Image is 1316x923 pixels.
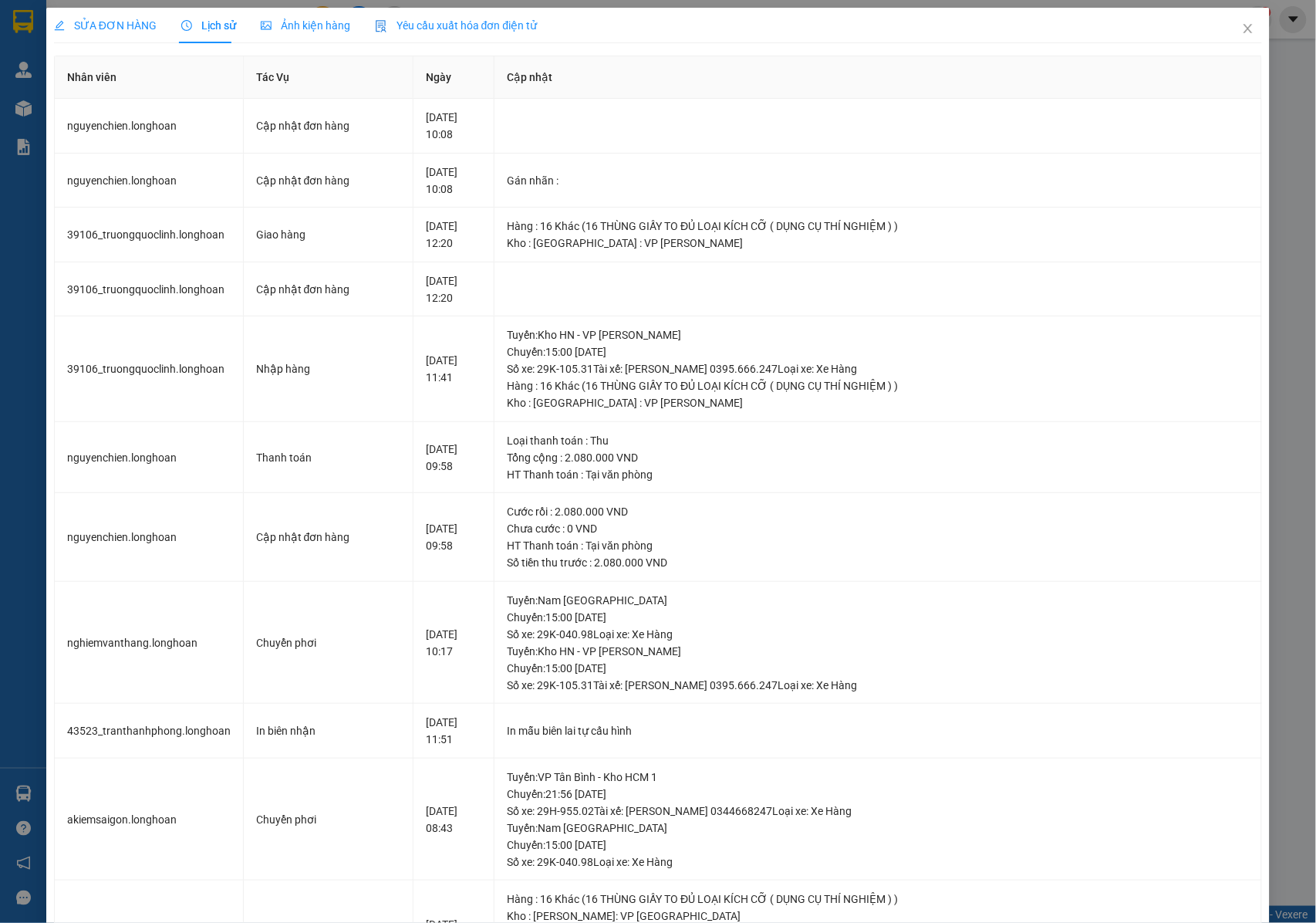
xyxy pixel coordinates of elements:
[507,503,1249,520] div: Cước rồi : 2.080.000 VND
[507,643,1249,694] div: Tuyến : Kho HN - VP [PERSON_NAME] Chuyến: 15:00 [DATE] Số xe: 29K-105.31 Tài xế: [PERSON_NAME] 03...
[426,352,481,386] div: [DATE] 11:41
[55,56,244,99] th: Nhân viên
[426,626,481,660] div: [DATE] 10:17
[244,56,413,99] th: Tác Vụ
[507,891,1249,908] div: Hàng : 16 Khác (16 THÙNG GIẤY TO ĐỦ LOẠI KÍCH CỠ ( DỤNG CỤ THÍ NGHIỆM ) )
[181,19,236,32] span: Lịch sử
[256,281,400,298] div: Cập nhật đơn hàng
[55,493,244,582] td: nguyenchien.longhoan
[55,262,244,317] td: 39106_truongquoclinh.longhoan
[256,360,400,377] div: Nhập hàng
[507,218,1249,235] div: Hàng : 16 Khác (16 THÙNG GIẤY TO ĐỦ LOẠI KÍCH CỠ ( DỤNG CỤ THÍ NGHIỆM ) )
[507,520,1249,537] div: Chưa cước : 0 VND
[54,20,65,31] span: edit
[261,20,272,31] span: picture
[494,56,1262,99] th: Cập nhật
[426,109,481,143] div: [DATE] 10:08
[256,117,400,134] div: Cập nhật đơn hàng
[181,20,192,31] span: clock-circle
[256,226,400,243] div: Giao hàng
[256,811,400,828] div: Chuyển phơi
[55,154,244,208] td: nguyenchien.longhoan
[55,704,244,759] td: 43523_tranthanhphong.longhoan
[256,634,400,651] div: Chuyển phơi
[55,582,244,705] td: nghiemvanthang.longhoan
[55,759,244,881] td: akiemsaigon.longhoan
[507,235,1249,252] div: Kho : [GEOGRAPHIC_DATA] : VP [PERSON_NAME]
[507,172,1249,189] div: Gán nhãn :
[426,520,481,554] div: [DATE] 09:58
[256,172,400,189] div: Cập nhật đơn hàng
[426,714,481,748] div: [DATE] 11:51
[1242,22,1254,35] span: close
[426,218,481,252] div: [DATE] 12:20
[256,529,400,546] div: Cập nhật đơn hàng
[413,56,494,99] th: Ngày
[507,466,1249,483] div: HT Thanh toán : Tại văn phòng
[507,432,1249,449] div: Loại thanh toán : Thu
[426,803,481,837] div: [DATE] 08:43
[55,316,244,422] td: 39106_truongquoclinh.longhoan
[507,820,1249,871] div: Tuyến : Nam [GEOGRAPHIC_DATA] Chuyến: 15:00 [DATE] Số xe: 29K-040.98 Loại xe: Xe Hàng
[256,722,400,739] div: In biên nhận
[507,769,1249,820] div: Tuyến : VP Tân Bình - Kho HCM 1 Chuyến: 21:56 [DATE] Số xe: 29H-955.02 Tài xế: [PERSON_NAME] 0344...
[507,394,1249,411] div: Kho : [GEOGRAPHIC_DATA] : VP [PERSON_NAME]
[507,554,1249,571] div: Số tiền thu trước : 2.080.000 VND
[55,422,244,494] td: nguyenchien.longhoan
[507,326,1249,377] div: Tuyến : Kho HN - VP [PERSON_NAME] Chuyến: 15:00 [DATE] Số xe: 29K-105.31 Tài xế: [PERSON_NAME] 03...
[54,19,157,32] span: SỬA ĐƠN HÀNG
[507,592,1249,643] div: Tuyến : Nam [GEOGRAPHIC_DATA] Chuyến: 15:00 [DATE] Số xe: 29K-040.98 Loại xe: Xe Hàng
[507,449,1249,466] div: Tổng cộng : 2.080.000 VND
[375,19,538,32] span: Yêu cầu xuất hóa đơn điện tử
[426,164,481,198] div: [DATE] 10:08
[375,20,387,32] img: icon
[507,377,1249,394] div: Hàng : 16 Khác (16 THÙNG GIẤY TO ĐỦ LOẠI KÍCH CỠ ( DỤNG CỤ THÍ NGHIỆM ) )
[507,537,1249,554] div: HT Thanh toán : Tại văn phòng
[426,441,481,475] div: [DATE] 09:58
[256,449,400,466] div: Thanh toán
[55,99,244,154] td: nguyenchien.longhoan
[426,272,481,306] div: [DATE] 12:20
[55,208,244,262] td: 39106_truongquoclinh.longhoan
[507,722,1249,739] div: In mẫu biên lai tự cấu hình
[261,19,350,32] span: Ảnh kiện hàng
[1227,8,1270,51] button: Close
